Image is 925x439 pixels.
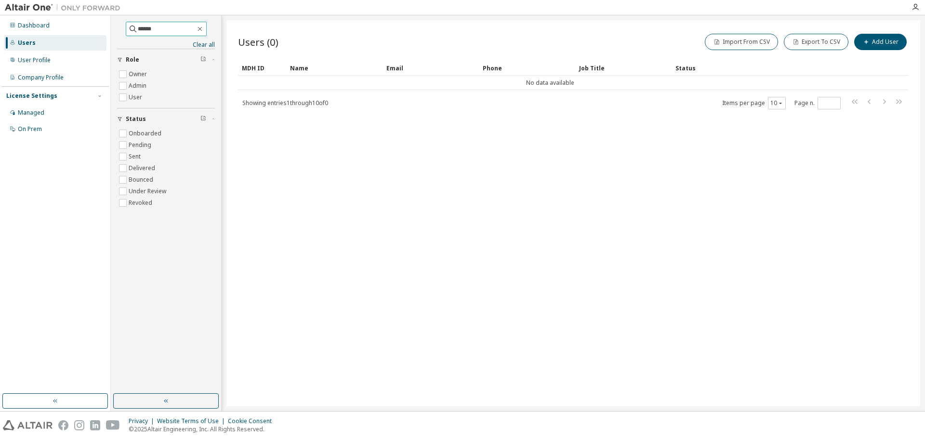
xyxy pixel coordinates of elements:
[129,174,155,186] label: Bounced
[5,3,125,13] img: Altair One
[117,108,215,130] button: Status
[238,76,862,90] td: No data available
[129,80,148,92] label: Admin
[74,420,84,430] img: instagram.svg
[18,74,64,81] div: Company Profile
[483,60,571,76] div: Phone
[784,34,848,50] button: Export To CSV
[675,60,859,76] div: Status
[117,49,215,70] button: Role
[106,420,120,430] img: youtube.svg
[6,92,57,100] div: License Settings
[386,60,475,76] div: Email
[3,420,53,430] img: altair_logo.svg
[129,139,153,151] label: Pending
[722,97,786,109] span: Items per page
[157,417,228,425] div: Website Terms of Use
[129,92,144,103] label: User
[238,35,278,49] span: Users (0)
[200,115,206,123] span: Clear filter
[126,56,139,64] span: Role
[794,97,841,109] span: Page n.
[770,99,783,107] button: 10
[18,56,51,64] div: User Profile
[129,186,168,197] label: Under Review
[18,39,36,47] div: Users
[129,128,163,139] label: Onboarded
[290,60,379,76] div: Name
[117,41,215,49] a: Clear all
[579,60,668,76] div: Job Title
[129,417,157,425] div: Privacy
[242,60,282,76] div: MDH ID
[58,420,68,430] img: facebook.svg
[854,34,907,50] button: Add User
[129,151,143,162] label: Sent
[228,417,277,425] div: Cookie Consent
[705,34,778,50] button: Import From CSV
[126,115,146,123] span: Status
[129,197,154,209] label: Revoked
[242,99,328,107] span: Showing entries 1 through 10 of 0
[18,22,50,29] div: Dashboard
[129,68,149,80] label: Owner
[129,425,277,433] p: © 2025 Altair Engineering, Inc. All Rights Reserved.
[18,109,44,117] div: Managed
[200,56,206,64] span: Clear filter
[129,162,157,174] label: Delivered
[18,125,42,133] div: On Prem
[90,420,100,430] img: linkedin.svg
